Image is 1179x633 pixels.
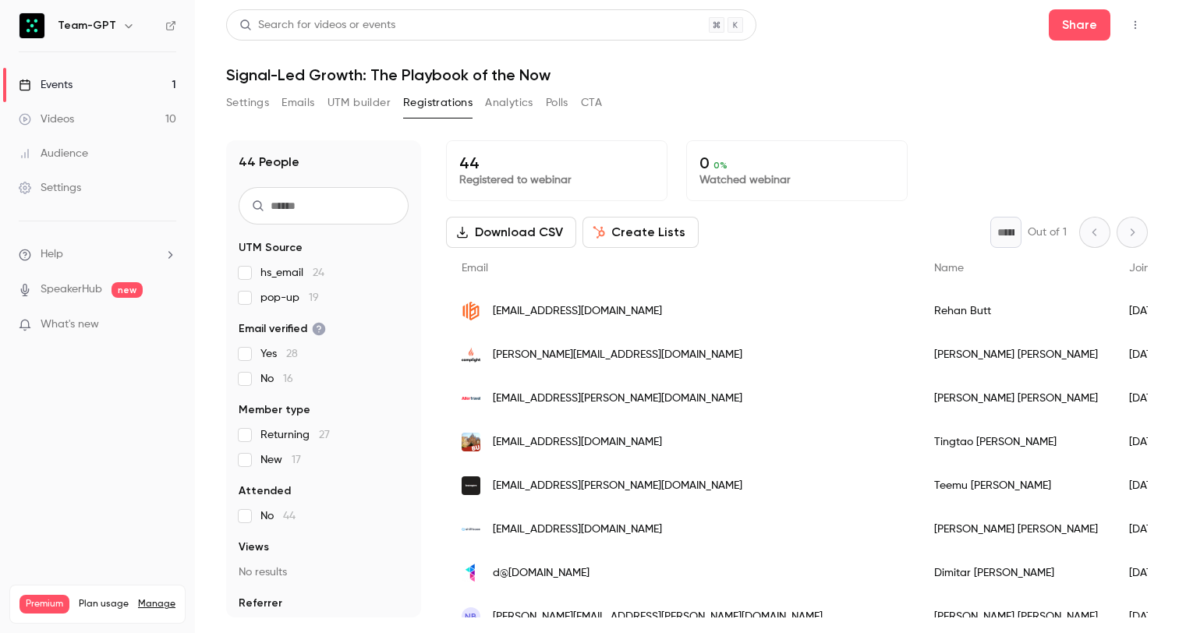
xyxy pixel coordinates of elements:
img: shiftbase.com [462,528,480,532]
div: Tingtao [PERSON_NAME] [919,420,1113,464]
button: UTM builder [327,90,391,115]
button: Share [1049,9,1110,41]
span: [EMAIL_ADDRESS][DOMAIN_NAME] [493,522,662,538]
a: SpeakerHub [41,281,102,298]
img: spinbox.co.uk [462,302,480,320]
button: Analytics [485,90,533,115]
span: No [260,371,293,387]
span: Plan usage [79,598,129,610]
div: Dimitar [PERSON_NAME] [919,551,1113,595]
p: Registered to webinar [459,172,654,188]
span: 0 % [713,160,728,171]
img: camplight.net [462,345,480,364]
button: Download CSV [446,217,576,248]
p: 44 [459,154,654,172]
button: CTA [581,90,602,115]
div: [PERSON_NAME] [PERSON_NAME] [919,333,1113,377]
span: [EMAIL_ADDRESS][PERSON_NAME][DOMAIN_NAME] [493,478,742,494]
div: [PERSON_NAME] [PERSON_NAME] [919,507,1113,551]
p: No results [239,564,409,580]
button: Emails [281,90,314,115]
button: Settings [226,90,269,115]
span: UTM Source [239,240,303,256]
h1: Signal-Led Growth: The Playbook of the Now [226,65,1148,84]
span: Name [934,263,964,274]
span: Member type [239,402,310,418]
span: What's new [41,316,99,333]
div: Teemu [PERSON_NAME] [919,464,1113,507]
div: Settings [19,180,81,196]
span: Help [41,246,63,263]
div: [PERSON_NAME] [PERSON_NAME] [919,377,1113,420]
button: Registrations [403,90,473,115]
span: [EMAIL_ADDRESS][DOMAIN_NAME] [493,303,662,320]
h1: 44 People [239,153,299,172]
span: Email [462,263,488,274]
span: 27 [319,430,330,440]
span: Returning [260,427,330,443]
img: allertravel.no [462,397,480,399]
span: 17 [292,454,301,465]
span: [EMAIL_ADDRESS][DOMAIN_NAME] [493,434,662,451]
span: [PERSON_NAME][EMAIL_ADDRESS][PERSON_NAME][DOMAIN_NAME] [493,609,823,625]
span: New [260,452,301,468]
span: No [260,508,296,524]
span: Yes [260,346,298,362]
p: 0 [699,154,894,172]
div: Videos [19,111,74,127]
span: NB [465,610,477,624]
p: Watched webinar [699,172,894,188]
span: d@[DOMAIN_NAME] [493,565,589,582]
h6: Team-GPT [58,18,116,34]
img: tecinspire.com [462,476,480,495]
p: Out of 1 [1028,225,1067,240]
span: 19 [309,292,319,303]
span: [PERSON_NAME][EMAIL_ADDRESS][DOMAIN_NAME] [493,347,742,363]
button: Create Lists [582,217,699,248]
img: Team-GPT [19,13,44,38]
span: new [112,282,143,298]
img: bu.edu [462,433,480,451]
div: Search for videos or events [239,17,395,34]
button: Polls [546,90,568,115]
span: Email verified [239,321,326,337]
span: hs_email [260,265,324,281]
span: 24 [313,267,324,278]
span: 44 [283,511,296,522]
span: Referrer [239,596,282,611]
iframe: Noticeable Trigger [158,318,176,332]
span: Premium [19,595,69,614]
span: Views [239,539,269,555]
span: [EMAIL_ADDRESS][PERSON_NAME][DOMAIN_NAME] [493,391,742,407]
div: Events [19,77,73,93]
span: Attended [239,483,291,499]
div: Audience [19,146,88,161]
a: Manage [138,598,175,610]
img: prim.io [462,564,480,582]
li: help-dropdown-opener [19,246,176,263]
span: 28 [286,348,298,359]
div: Rehan Butt [919,289,1113,333]
span: 16 [283,373,293,384]
span: Join date [1129,263,1177,274]
span: pop-up [260,290,319,306]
